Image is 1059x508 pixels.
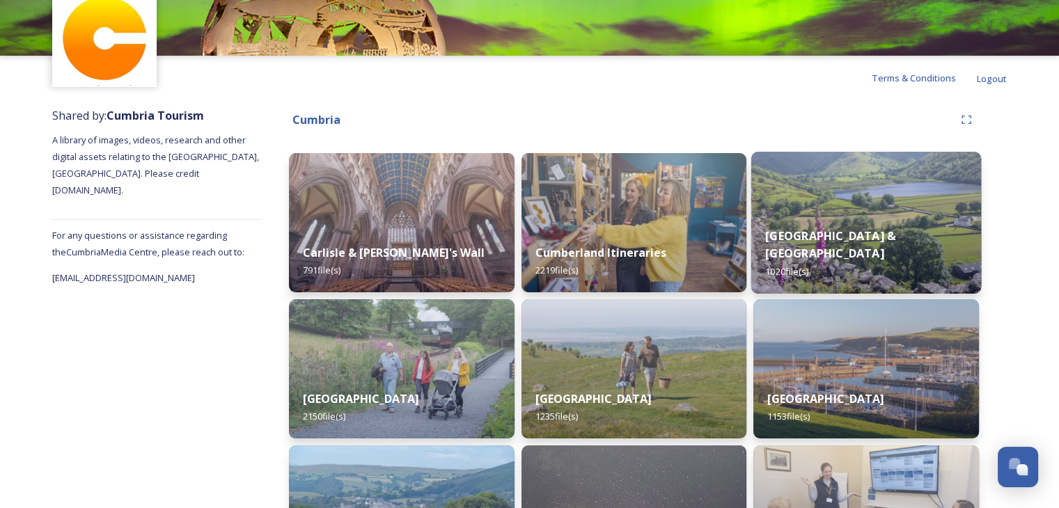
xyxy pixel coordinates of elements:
img: Grange-over-sands-rail-250.jpg [521,299,747,438]
span: 2219 file(s) [535,264,578,276]
span: 1235 file(s) [535,410,578,422]
strong: Cumbria Tourism [107,108,204,123]
span: 2150 file(s) [303,410,345,422]
span: Shared by: [52,108,204,123]
span: Logout [977,72,1007,85]
img: Whitehaven-283.jpg [753,299,979,438]
span: 1020 file(s) [766,264,809,277]
a: Terms & Conditions [872,70,977,86]
strong: Cumberland Itineraries [535,245,666,260]
span: Terms & Conditions [872,72,956,84]
span: A library of images, videos, research and other digital assets relating to the [GEOGRAPHIC_DATA],... [52,134,261,196]
span: 1153 file(s) [767,410,810,422]
img: 8ef860cd-d990-4a0f-92be-bf1f23904a73.jpg [521,153,747,292]
strong: Carlisle & [PERSON_NAME]'s Wall [303,245,485,260]
span: For any questions or assistance regarding the Cumbria Media Centre, please reach out to: [52,229,244,258]
strong: Cumbria [292,112,340,127]
img: PM204584.jpg [289,299,515,438]
strong: [GEOGRAPHIC_DATA] & [GEOGRAPHIC_DATA] [766,228,896,261]
img: Carlisle-couple-176.jpg [289,153,515,292]
span: [EMAIL_ADDRESS][DOMAIN_NAME] [52,271,195,284]
img: Hartsop-222.jpg [751,152,981,294]
strong: [GEOGRAPHIC_DATA] [767,391,884,406]
strong: [GEOGRAPHIC_DATA] [535,391,652,406]
button: Open Chat [998,447,1038,487]
strong: [GEOGRAPHIC_DATA] [303,391,419,406]
span: 791 file(s) [303,264,340,276]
